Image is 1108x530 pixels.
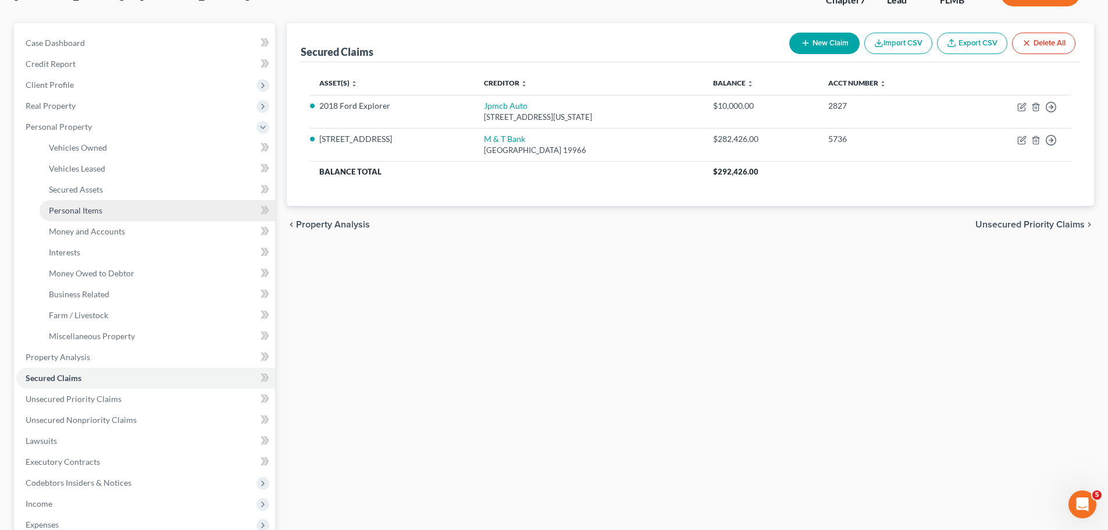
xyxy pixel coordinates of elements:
span: Property Analysis [26,352,90,362]
a: Vehicles Leased [40,158,275,179]
a: Executory Contracts [16,451,275,472]
span: Real Property [26,101,76,111]
a: Interests [40,242,275,263]
span: Secured Claims [26,373,81,383]
span: Unsecured Priority Claims [975,220,1085,229]
span: Client Profile [26,80,74,90]
a: Miscellaneous Property [40,326,275,347]
button: Import CSV [864,33,932,54]
span: Money and Accounts [49,226,125,236]
span: $292,426.00 [713,167,758,176]
div: [GEOGRAPHIC_DATA] 19966 [484,145,694,156]
a: Unsecured Priority Claims [16,389,275,410]
a: Acct Number unfold_more [828,79,886,87]
span: Secured Assets [49,184,103,194]
span: Vehicles Leased [49,163,105,173]
button: New Claim [789,33,860,54]
a: Secured Assets [40,179,275,200]
div: $282,426.00 [713,133,810,145]
a: Vehicles Owned [40,137,275,158]
th: Balance Total [310,161,703,182]
li: 2018 Ford Explorer [319,100,465,112]
a: Personal Items [40,200,275,221]
a: Asset(s) unfold_more [319,79,358,87]
a: Farm / Livestock [40,305,275,326]
span: Codebtors Insiders & Notices [26,478,131,488]
a: Credit Report [16,54,275,74]
div: Secured Claims [301,45,373,59]
span: Vehicles Owned [49,143,107,152]
button: Delete All [1012,33,1075,54]
span: Case Dashboard [26,38,85,48]
a: M & T Bank [484,134,525,144]
span: 5 [1092,490,1102,500]
i: unfold_more [879,80,886,87]
i: chevron_right [1085,220,1094,229]
a: Lawsuits [16,431,275,451]
div: [STREET_ADDRESS][US_STATE] [484,112,694,123]
span: Money Owed to Debtor [49,268,134,278]
span: Executory Contracts [26,457,100,467]
a: Jpmcb Auto [484,101,528,111]
span: Unsecured Priority Claims [26,394,122,404]
a: Unsecured Nonpriority Claims [16,410,275,431]
a: Money and Accounts [40,221,275,242]
a: Balance unfold_more [713,79,754,87]
a: Business Related [40,284,275,305]
span: Farm / Livestock [49,310,108,320]
iframe: Intercom live chat [1068,490,1096,518]
i: unfold_more [351,80,358,87]
span: Expenses [26,520,59,529]
a: Export CSV [937,33,1007,54]
a: Case Dashboard [16,33,275,54]
a: Creditor unfold_more [484,79,528,87]
i: unfold_more [747,80,754,87]
li: [STREET_ADDRESS] [319,133,465,145]
a: Property Analysis [16,347,275,368]
span: Miscellaneous Property [49,331,135,341]
span: Property Analysis [296,220,370,229]
div: 2827 [828,100,948,112]
span: Business Related [49,289,109,299]
button: chevron_left Property Analysis [287,220,370,229]
span: Lawsuits [26,436,57,446]
span: Personal Items [49,205,102,215]
a: Money Owed to Debtor [40,263,275,284]
span: Personal Property [26,122,92,131]
span: Interests [49,247,80,257]
div: $10,000.00 [713,100,810,112]
span: Credit Report [26,59,76,69]
button: Unsecured Priority Claims chevron_right [975,220,1094,229]
div: 5736 [828,133,948,145]
i: unfold_more [521,80,528,87]
i: chevron_left [287,220,296,229]
span: Unsecured Nonpriority Claims [26,415,137,425]
span: Income [26,499,52,508]
a: Secured Claims [16,368,275,389]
